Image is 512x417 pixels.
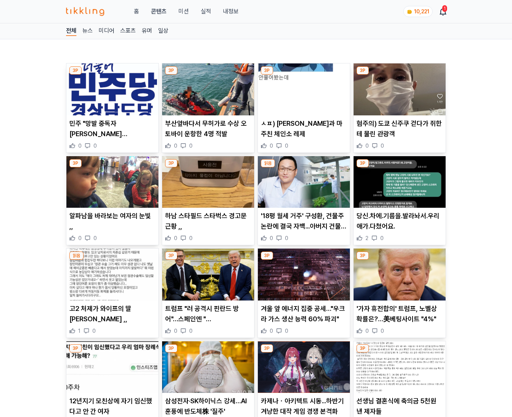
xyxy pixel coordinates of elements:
[354,63,446,115] img: 혐주의) 도쿄 신주쿠 걷다가 쥐한테 물린 관광객
[261,396,347,417] p: 카제나ㆍ아키텍트 시동...하반기 겨냥한 대작 게임 경쟁 본격화
[442,5,447,12] div: 1
[82,26,93,36] a: 뉴스
[69,344,82,352] div: 3P
[162,63,254,115] img: 부산앞바다서 무허가로 수상 오토바이 운항한 4명 적발
[93,234,97,242] span: 0
[261,159,275,167] div: 읽음
[162,341,254,393] img: 삼성전자·SK하이닉스 강세…AI 훈풍에 반도체株 '질주'
[165,344,177,352] div: 3P
[78,234,82,242] span: 0
[165,159,177,167] div: 3P
[261,303,347,324] p: 겨울 앞 에너지 집중 공세…"우크라 가스 생산 능력 60% 파괴"
[261,344,273,352] div: 3P
[357,211,443,232] p: 당신.차에.기름을.발라놔서.우리애가.다쳤어요.
[285,327,288,335] span: 0
[353,156,446,246] div: 3P 당신.차에.기름을.발라놔서.우리애가.다쳤어요. 당신.차에.기름을.발라놔서.우리애가.다쳤어요. 2 0
[223,7,239,16] a: 내정보
[285,234,288,242] span: 0
[66,341,158,393] img: 12년지기 모친상에 자기 임신했다고 안 간 여자
[78,142,82,150] span: 0
[257,248,350,338] div: 3P 겨울 앞 에너지 집중 공세…"우크라 가스 생산 능력 60% 파괴" 겨울 앞 에너지 집중 공세…"우크라 가스 생산 능력 60% 파괴" 0 0
[174,234,177,242] span: 0
[69,252,83,260] div: 읽음
[353,63,446,153] div: 3P 혐주의) 도쿄 신주쿠 걷다가 쥐한테 물린 관광객 혐주의) 도쿄 신주쿠 걷다가 쥐한테 물린 관광객 0 0
[66,156,159,246] div: 3P 알파남을 바라보는 여자의 눈빛 ,, 알파남을 바라보는 여자의 눈빛 ,, 0 0
[162,248,255,338] div: 3P 트럼프 "러 공격시 핀란드 방어"…스페인엔 "나토서 쫓아내야"(종합) 트럼프 "러 공격시 핀란드 방어"…스페인엔 "[PERSON_NAME] 쫓아내야"(종합) 0 0
[201,7,211,16] a: 실적
[189,327,193,335] span: 0
[354,341,446,393] img: 선생님 결혼식에 축의금 5천원 낸 제자들
[174,327,177,335] span: 0
[69,396,155,417] p: 12년지기 모친상에 자기 임신했다고 안 간 여자
[69,211,155,232] p: 알파남을 바라보는 여자의 눈빛 ,,
[414,9,429,14] span: 10,221
[165,211,251,232] p: 하남 스타필드 스타벅스 경고문 근황 ,,
[354,156,446,208] img: 당신.차에.기름을.발라놔서.우리애가.다쳤어요.
[151,7,167,16] a: 콘텐츠
[69,303,155,324] p: 고2 처제가 와이프의 딸[PERSON_NAME] ,,
[66,26,76,36] a: 전체
[357,396,443,417] p: 선생님 결혼식에 축의금 5천원 낸 제자들
[380,234,384,242] span: 0
[189,234,193,242] span: 0
[69,66,82,75] div: 3P
[261,211,347,232] p: '18평 월세 거주' 구성환, 건물주 논란에 결국 자백...아버지 건물 증여받아(+[PERSON_NAME],[PERSON_NAME],[PERSON_NAME])
[92,327,96,335] span: 0
[357,159,369,167] div: 3P
[354,249,446,301] img: '가자 휴전합의' 트럼프, 노벨상 확률은?…美베팅사이트 "4%"
[261,252,273,260] div: 3P
[381,142,384,150] span: 0
[69,159,82,167] div: 3P
[69,118,155,139] p: 민주 "망발 중독자 [PERSON_NAME][PERSON_NAME]의 즉각 사퇴하라"
[165,66,177,75] div: 3P
[174,142,177,150] span: 0
[403,6,431,17] a: coin 10,221
[257,63,350,153] div: 3P ㅅㅍ) 디씨인과 마주친 체인소 레제 ㅅㅍ) [PERSON_NAME]과 마주친 체인소 레제 0 0
[66,63,158,115] img: 민주 "망발 중독자 김미나 창원시의원의 즉각 사퇴하라"
[357,66,369,75] div: 3P
[258,63,350,115] img: ㅅㅍ) 디씨인과 마주친 체인소 레제
[381,327,384,335] span: 0
[365,142,369,150] span: 0
[440,7,446,16] a: 1
[162,156,255,246] div: 3P 하남 스타필드 스타벅스 경고문 근황 ,, 하남 스타필드 스타벅스 경고문 근황 ,, 0 0
[134,7,139,16] a: 홈
[407,9,413,15] img: coin
[261,66,273,75] div: 3P
[270,327,273,335] span: 0
[261,118,347,139] p: ㅅㅍ) [PERSON_NAME]과 마주친 체인소 레제
[66,7,104,16] img: 티끌링
[99,26,114,36] a: 미디어
[270,234,273,242] span: 0
[365,327,369,335] span: 0
[78,327,81,335] span: 1
[158,26,168,36] a: 일상
[189,142,193,150] span: 0
[178,7,189,16] button: 미션
[165,396,251,417] p: 삼성전자·SK하이닉스 강세…AI 훈풍에 반도체株 '질주'
[142,26,152,36] a: 유머
[162,63,255,153] div: 3P 부산앞바다서 무허가로 수상 오토바이 운항한 4명 적발 부산앞바다서 무허가로 수상 오토바이 운항한 4명 적발 0 0
[162,156,254,208] img: 하남 스타필드 스타벅스 경고문 근황 ,,
[66,248,159,338] div: 읽음 고2 처제가 와이프의 딸이랍니다 ,, 고2 처제가 와이프의 딸[PERSON_NAME] ,, 1 0
[120,26,136,36] a: 스포츠
[165,252,177,260] div: 3P
[357,344,369,352] div: 3P
[357,303,443,324] p: '가자 휴전합의' 트럼프, 노벨상 확률은?…美베팅사이트 "4%"
[66,63,159,153] div: 3P 민주 "망발 중독자 김미나 창원시의원의 즉각 사퇴하라" 민주 "망발 중독자 [PERSON_NAME][PERSON_NAME]의 즉각 사퇴하라" 0 0
[66,249,158,301] img: 고2 처제가 와이프의 딸이랍니다 ,,
[93,142,97,150] span: 0
[357,118,443,139] p: 혐주의) 도쿄 신주쿠 걷다가 쥐한테 물린 관광객
[357,252,369,260] div: 3P
[162,249,254,301] img: 트럼프 "러 공격시 핀란드 방어"…스페인엔 "나토서 쫓아내야"(종합)
[285,142,288,150] span: 0
[165,118,251,139] p: 부산앞바다서 무허가로 수상 오토바이 운항한 4명 적발
[66,156,158,208] img: 알파남을 바라보는 여자의 눈빛 ,,
[258,249,350,301] img: 겨울 앞 에너지 집중 공세…"우크라 가스 생산 능력 60% 파괴"
[365,234,368,242] span: 2
[258,341,350,393] img: 카제나ㆍ아키텍트 시동...하반기 겨냥한 대작 게임 경쟁 본격화
[258,156,350,208] img: '18평 월세 거주' 구성환, 건물주 논란에 결국 자백...아버지 건물 증여받아(+나혼산,유퀴즈,꽃분이)
[353,248,446,338] div: 3P '가자 휴전합의' 트럼프, 노벨상 확률은?…美베팅사이트 "4%" '가자 휴전합의' 트럼프, 노벨상 확률은?…美베팅사이트 "4%" 0 0
[270,142,273,150] span: 0
[257,156,350,246] div: 읽음 '18평 월세 거주' 구성환, 건물주 논란에 결국 자백...아버지 건물 증여받아(+나혼산,유퀴즈,꽃분이) '18평 월세 거주' 구성환, 건물주 논란에 결국 자백...아버...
